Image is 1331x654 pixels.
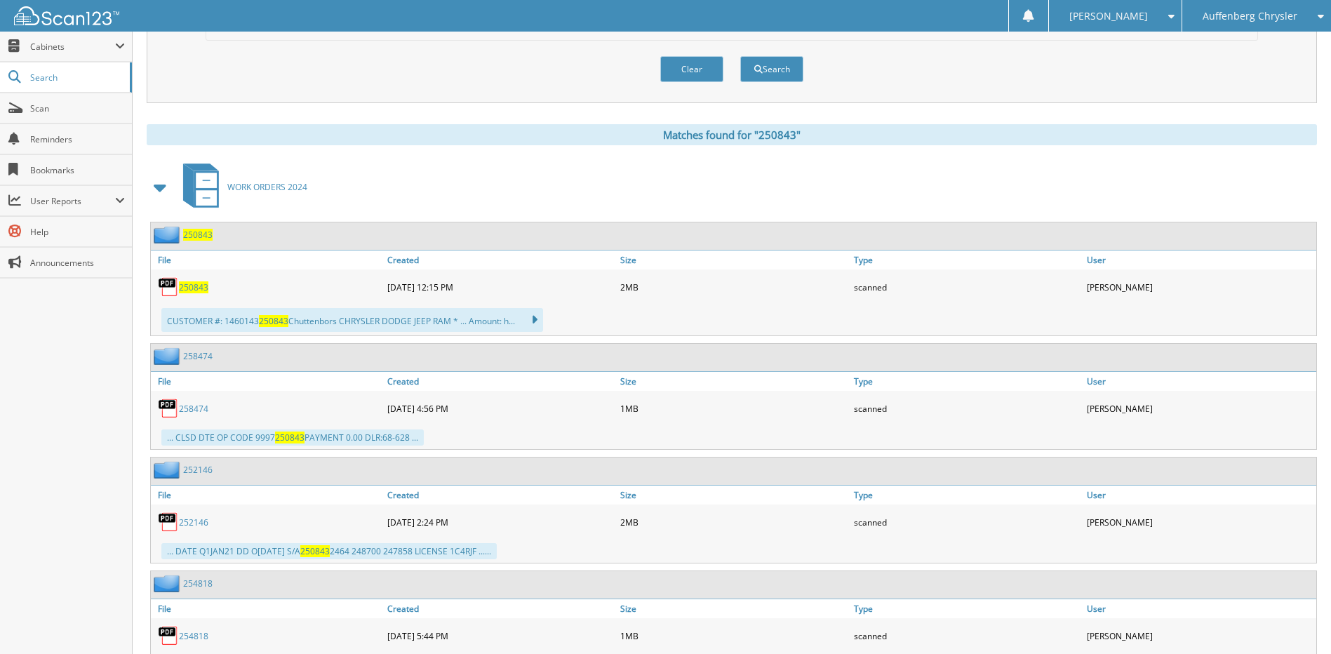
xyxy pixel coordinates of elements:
[617,599,850,618] a: Size
[30,41,115,53] span: Cabinets
[850,622,1083,650] div: scanned
[154,226,183,243] img: folder2.png
[850,508,1083,536] div: scanned
[617,251,850,269] a: Size
[850,273,1083,301] div: scanned
[617,273,850,301] div: 2MB
[850,486,1083,505] a: Type
[850,251,1083,269] a: Type
[850,394,1083,422] div: scanned
[384,251,617,269] a: Created
[617,486,850,505] a: Size
[14,6,119,25] img: scan123-logo-white.svg
[30,257,125,269] span: Announcements
[259,315,288,327] span: 250843
[147,124,1317,145] div: Matches found for "250843"
[1083,599,1316,618] a: User
[183,464,213,476] a: 252146
[30,72,123,84] span: Search
[161,429,424,446] div: ... CLSD DTE OP CODE 9997 PAYMENT 0.00 DLR:68-628 ...
[1083,622,1316,650] div: [PERSON_NAME]
[151,251,384,269] a: File
[740,56,803,82] button: Search
[183,229,213,241] a: 250843
[384,508,617,536] div: [DATE] 2:24 PM
[1083,486,1316,505] a: User
[617,394,850,422] div: 1MB
[151,599,384,618] a: File
[30,133,125,145] span: Reminders
[179,403,208,415] a: 258474
[300,545,330,557] span: 250843
[384,622,617,650] div: [DATE] 5:44 PM
[179,281,208,293] a: 250843
[384,372,617,391] a: Created
[1083,251,1316,269] a: User
[154,575,183,592] img: folder2.png
[617,622,850,650] div: 1MB
[30,164,125,176] span: Bookmarks
[161,308,543,332] div: CUSTOMER #: 1460143 Chuttenbors CHRYSLER DODGE JEEP RAM * ... Amount: h...
[158,276,179,298] img: PDF.png
[179,516,208,528] a: 252146
[158,512,179,533] img: PDF.png
[151,372,384,391] a: File
[30,226,125,238] span: Help
[660,56,723,82] button: Clear
[30,102,125,114] span: Scan
[30,195,115,207] span: User Reports
[384,599,617,618] a: Created
[161,543,497,559] div: ... DATE Q1JAN21 DD O[DATE] S/A 2464 248700 247858 LICENSE 1C4RJF ......
[175,159,307,215] a: WORK ORDERS 2024
[1083,394,1316,422] div: [PERSON_NAME]
[617,372,850,391] a: Size
[275,432,305,443] span: 250843
[384,273,617,301] div: [DATE] 12:15 PM
[183,578,213,589] a: 254818
[227,181,307,193] span: WORK ORDERS 2024
[154,347,183,365] img: folder2.png
[158,398,179,419] img: PDF.png
[1083,273,1316,301] div: [PERSON_NAME]
[384,394,617,422] div: [DATE] 4:56 PM
[1083,508,1316,536] div: [PERSON_NAME]
[158,625,179,646] img: PDF.png
[850,372,1083,391] a: Type
[183,350,213,362] a: 258474
[1261,587,1331,654] iframe: Chat Widget
[154,461,183,479] img: folder2.png
[1069,12,1148,20] span: [PERSON_NAME]
[151,486,384,505] a: File
[1203,12,1297,20] span: Auffenberg Chrysler
[179,630,208,642] a: 254818
[617,508,850,536] div: 2MB
[1083,372,1316,391] a: User
[384,486,617,505] a: Created
[850,599,1083,618] a: Type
